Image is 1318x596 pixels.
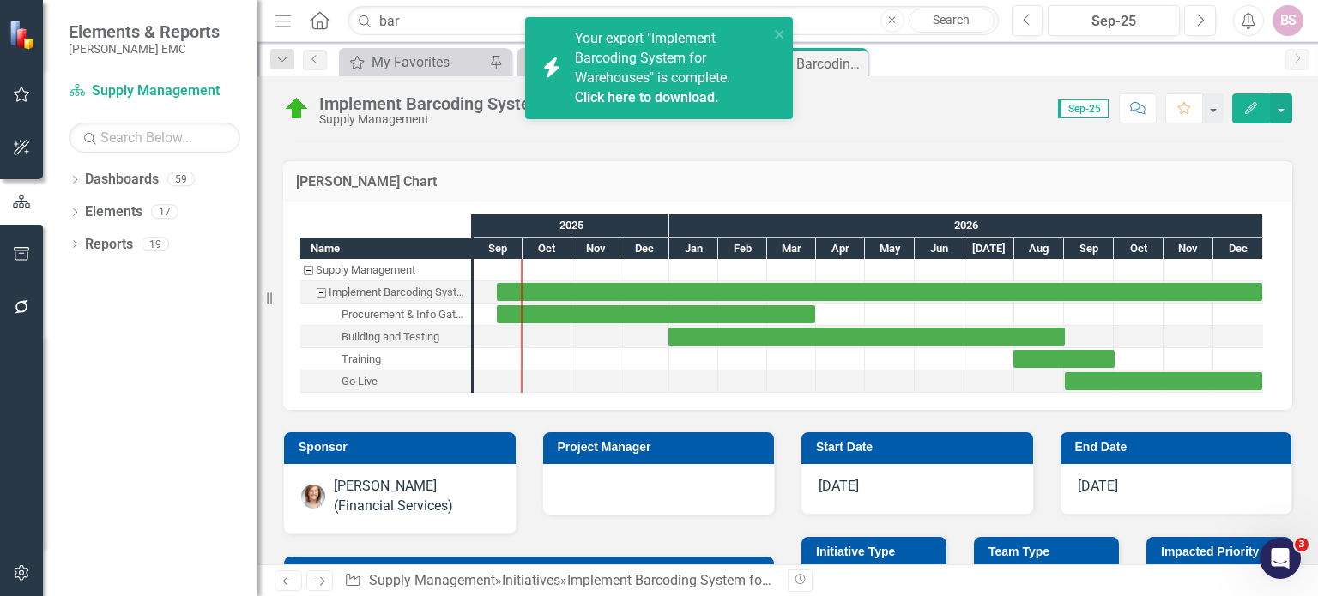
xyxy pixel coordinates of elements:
[300,326,471,348] div: Task: Start date: 2025-12-31 End date: 2026-09-01
[300,259,471,281] div: Task: Supply Management Start date: 2025-09-15 End date: 2025-09-16
[319,113,670,126] div: Supply Management
[1014,238,1064,260] div: Aug
[1054,11,1174,32] div: Sep-25
[300,259,471,281] div: Supply Management
[575,30,765,107] span: Your export "Implement Barcoding System for Warehouses" is complete.
[523,238,571,260] div: Oct
[69,21,220,42] span: Elements & Reports
[502,572,560,588] a: Initiatives
[1078,478,1118,494] span: [DATE]
[1013,350,1115,368] div: Task: Start date: 2026-07-31 End date: 2026-10-01
[142,237,169,251] div: 19
[85,202,142,222] a: Elements
[316,259,415,281] div: Supply Management
[1064,238,1114,260] div: Sep
[300,370,471,393] div: Go Live
[283,95,311,123] img: At Target
[669,214,1263,237] div: 2026
[342,326,439,348] div: Building and Testing
[1114,238,1164,260] div: Oct
[151,205,178,220] div: 17
[344,571,775,591] div: » »
[1295,538,1309,551] span: 3
[167,172,195,187] div: 59
[300,304,471,326] div: Task: Start date: 2025-09-15 End date: 2026-03-31
[1260,538,1301,579] iframe: Intercom live chat
[816,545,938,558] h3: Initiative Type
[319,94,670,113] div: Implement Barcoding System for Warehouses
[718,238,767,260] div: Feb
[816,238,865,260] div: Apr
[300,326,471,348] div: Building and Testing
[348,6,998,36] input: Search ClearPoint...
[774,24,786,44] button: close
[474,214,669,237] div: 2025
[343,51,485,73] a: My Favorites
[329,281,466,304] div: Implement Barcoding System for Warehouses
[1164,238,1213,260] div: Nov
[865,238,915,260] div: May
[300,281,471,304] div: Implement Barcoding System for Warehouses
[567,572,844,588] div: Implement Barcoding System for Warehouses
[300,348,471,370] div: Training
[767,238,816,260] div: Mar
[342,370,378,393] div: Go Live
[571,238,620,260] div: Nov
[964,238,1014,260] div: Jul
[300,370,471,393] div: Task: Start date: 2026-09-01 End date: 2026-12-31
[85,235,133,255] a: Reports
[7,18,39,51] img: ClearPoint Strategy
[369,572,495,588] a: Supply Management
[669,238,718,260] div: Jan
[299,441,507,454] h3: Sponsor
[558,441,766,454] h3: Project Manager
[1065,372,1262,390] div: Task: Start date: 2026-09-01 End date: 2026-12-31
[474,238,523,260] div: Sep
[909,9,995,33] a: Search
[300,281,471,304] div: Task: Start date: 2025-09-15 End date: 2026-12-31
[1048,5,1180,36] button: Sep-25
[668,328,1065,346] div: Task: Start date: 2025-12-31 End date: 2026-09-01
[85,170,159,190] a: Dashboards
[1161,545,1283,558] h3: Impacted Priority
[300,348,471,370] div: Task: Start date: 2026-07-31 End date: 2026-10-01
[816,441,1025,454] h3: Start Date
[372,51,485,73] div: My Favorites
[296,174,1279,190] h3: [PERSON_NAME] Chart
[69,42,220,56] small: [PERSON_NAME] EMC
[301,485,325,509] img: Leslie McMillin
[620,238,669,260] div: Dec
[69,123,240,153] input: Search Below...
[1075,441,1284,454] h3: End Date
[1058,99,1109,118] span: Sep-25
[819,478,859,494] span: [DATE]
[334,477,499,516] div: [PERSON_NAME] (Financial Services)
[342,304,466,326] div: Procurement & Info Gathering
[497,305,815,323] div: Task: Start date: 2025-09-15 End date: 2026-03-31
[915,238,964,260] div: Jun
[1273,5,1303,36] button: BS
[300,304,471,326] div: Procurement & Info Gathering
[988,545,1110,558] h3: Team Type
[575,89,719,105] a: Click here to download.
[497,283,1262,301] div: Task: Start date: 2025-09-15 End date: 2026-12-31
[300,238,471,259] div: Name
[69,81,240,101] a: Supply Management
[342,348,381,370] div: Training
[1213,238,1263,260] div: Dec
